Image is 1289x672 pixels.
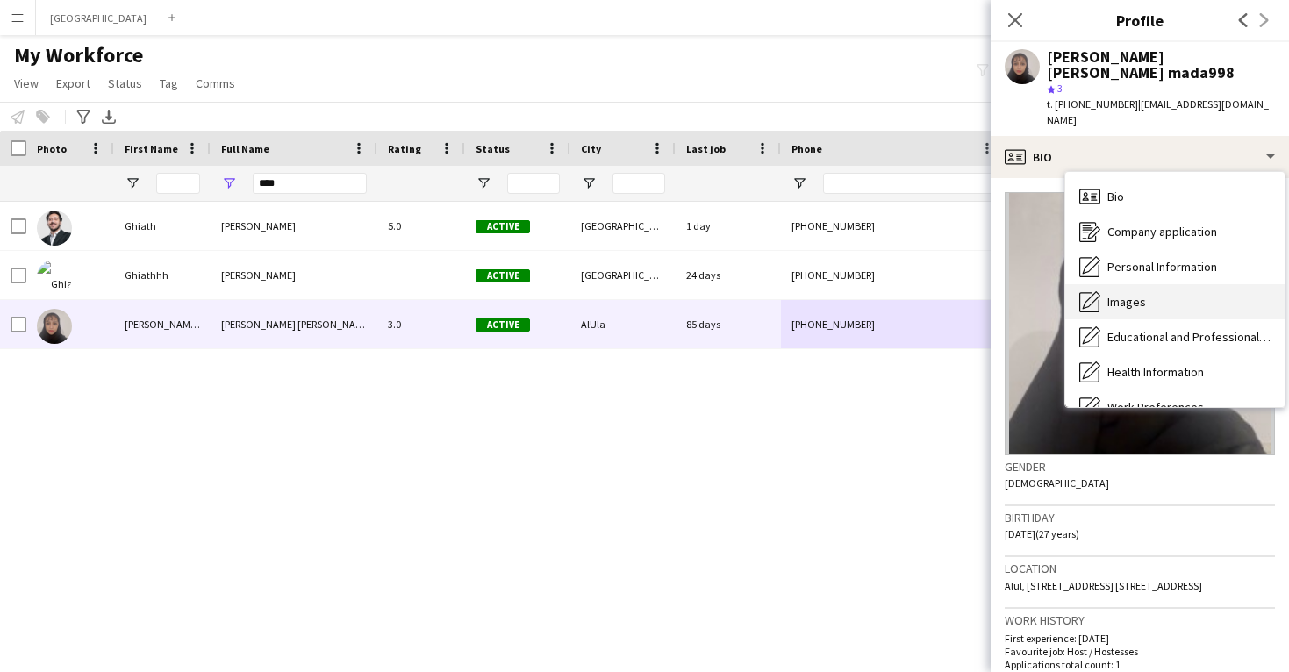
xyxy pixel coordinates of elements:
[676,251,781,299] div: 24 days
[73,106,94,127] app-action-btn: Advanced filters
[1005,510,1275,525] h3: Birthday
[1065,249,1285,284] div: Personal Information
[125,142,178,155] span: First Name
[1005,632,1275,645] p: First experience: [DATE]
[114,300,211,348] div: [PERSON_NAME] [PERSON_NAME]
[388,142,421,155] span: Rating
[37,211,72,246] img: Ghiath Imadi
[14,75,39,91] span: View
[676,202,781,250] div: 1 day
[98,106,119,127] app-action-btn: Export XLSX
[7,72,46,95] a: View
[114,202,211,250] div: Ghiath
[1005,527,1079,540] span: [DATE] (27 years)
[1005,658,1275,671] p: Applications total count: 1
[476,142,510,155] span: Status
[221,175,237,191] button: Open Filter Menu
[581,175,597,191] button: Open Filter Menu
[37,260,72,295] img: Ghiathhh Imadi
[507,173,560,194] input: Status Filter Input
[1065,319,1285,354] div: Educational and Professional Background
[1065,390,1285,425] div: Work Preferences
[1107,364,1204,380] span: Health Information
[108,75,142,91] span: Status
[570,300,676,348] div: AlUla
[1107,224,1217,239] span: Company application
[36,1,161,35] button: [GEOGRAPHIC_DATA]
[153,72,185,95] a: Tag
[221,219,296,232] span: [PERSON_NAME]
[1065,354,1285,390] div: Health Information
[781,202,1006,250] div: [PHONE_NUMBER]
[1005,645,1275,658] p: Favourite job: Host / Hostesses
[1057,82,1063,95] span: 3
[612,173,665,194] input: City Filter Input
[56,75,90,91] span: Export
[570,251,676,299] div: [GEOGRAPHIC_DATA]
[160,75,178,91] span: Tag
[1005,579,1202,592] span: Alul, [STREET_ADDRESS] [STREET_ADDRESS]
[221,318,418,331] span: [PERSON_NAME] [PERSON_NAME] mada998
[1047,49,1275,81] div: [PERSON_NAME] [PERSON_NAME] mada998
[791,175,807,191] button: Open Filter Menu
[791,142,822,155] span: Phone
[14,42,143,68] span: My Workforce
[570,202,676,250] div: [GEOGRAPHIC_DATA]
[476,220,530,233] span: Active
[1047,97,1138,111] span: t. [PHONE_NUMBER]
[196,75,235,91] span: Comms
[221,142,269,155] span: Full Name
[1107,294,1146,310] span: Images
[823,173,995,194] input: Phone Filter Input
[676,300,781,348] div: 85 days
[991,136,1289,178] div: Bio
[1005,612,1275,628] h3: Work history
[377,202,465,250] div: 5.0
[125,175,140,191] button: Open Filter Menu
[189,72,242,95] a: Comms
[221,268,296,282] span: [PERSON_NAME]
[1005,561,1275,576] h3: Location
[1005,192,1275,455] img: Crew avatar or photo
[156,173,200,194] input: First Name Filter Input
[476,175,491,191] button: Open Filter Menu
[781,251,1006,299] div: [PHONE_NUMBER]
[101,72,149,95] a: Status
[37,309,72,344] img: Mada salem salman Albalawi mada998
[781,300,1006,348] div: [PHONE_NUMBER]
[476,269,530,282] span: Active
[49,72,97,95] a: Export
[581,142,601,155] span: City
[1065,284,1285,319] div: Images
[1107,259,1217,275] span: Personal Information
[1065,214,1285,249] div: Company application
[253,173,367,194] input: Full Name Filter Input
[1107,189,1124,204] span: Bio
[1107,399,1204,415] span: Work Preferences
[1107,329,1271,345] span: Educational and Professional Background
[37,142,67,155] span: Photo
[1005,459,1275,475] h3: Gender
[1065,179,1285,214] div: Bio
[476,318,530,332] span: Active
[377,300,465,348] div: 3.0
[1005,476,1109,490] span: [DEMOGRAPHIC_DATA]
[991,9,1289,32] h3: Profile
[686,142,726,155] span: Last job
[1047,97,1269,126] span: | [EMAIL_ADDRESS][DOMAIN_NAME]
[114,251,211,299] div: Ghiathhh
